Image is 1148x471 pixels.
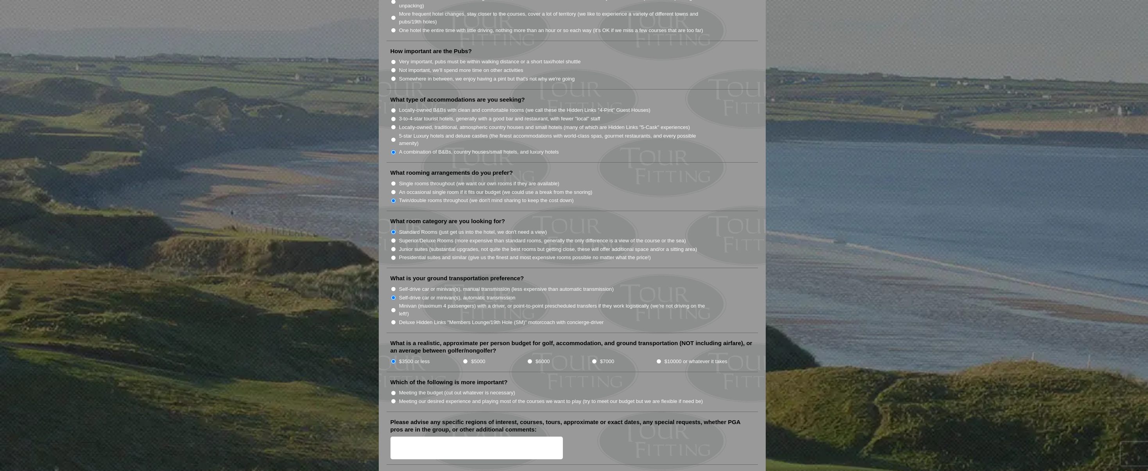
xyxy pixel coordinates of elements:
[399,294,516,302] label: Self-drive car or minivan(s), automatic transmission
[399,389,515,397] label: Meeting the budget (cut out whatever is necessary)
[399,27,703,34] label: One hotel the entire time with little driving, nothing more than an hour or so each way (it’s OK ...
[399,245,697,253] label: Junior suites (substantial upgrades, not quite the best rooms but getting close, these will offer...
[399,66,523,74] label: Not important, we'll spend more time on other activities
[399,58,581,66] label: Very important, pubs must be within walking distance or a short taxi/hotel shuttle
[390,339,754,355] label: What is a realistic, approximate per person budget for golf, accommodation, and ground transporta...
[390,169,513,177] label: What rooming arrangements do you prefer?
[399,197,574,204] label: Twin/double rooms throughout (we don't mind sharing to keep the cost down)
[600,358,614,365] label: $7000
[399,115,600,123] label: 3-to-4-star tourist hotels, generally with a good bar and restaurant, with fewer "local" staff
[399,148,559,156] label: A combination of B&Bs, country houses/small hotels, and luxury hotels
[399,132,713,147] label: 5-star Luxury hotels and deluxe castles (the finest accommodations with world-class spas, gourmet...
[390,418,754,433] label: Please advise any specific regions of interest, courses, tours, approximate or exact dates, any s...
[471,358,485,365] label: $5000
[390,274,524,282] label: What is your ground transportation preference?
[399,75,575,83] label: Somewhere in between, we enjoy having a pint but that's not why we're going
[399,180,559,188] label: Single rooms throughout (we want our own rooms if they are available)
[390,217,505,225] label: What room category are you looking for?
[399,188,593,196] label: An occasional single room if it fits our budget (we could use a break from the snoring)
[399,106,650,114] label: Locally-owned B&Bs with clean and comfortable rooms (we call these the Hidden Links "4-Pint" Gues...
[399,10,713,25] label: More frequent hotel changes, stay closer to the courses, cover a lot of territory (we like to exp...
[399,358,430,365] label: $3500 or less
[399,124,690,131] label: Locally-owned, traditional, atmospheric country houses and small hotels (many of which are Hidden...
[535,358,550,365] label: $6000
[399,319,604,326] label: Deluxe Hidden Links "Members Lounge/19th Hole (SM)" motorcoach with concierge-driver
[390,47,472,55] label: How important are the Pubs?
[399,237,686,245] label: Superior/Deluxe Rooms (more expensive than standard rooms, generally the only difference is a vie...
[399,228,547,236] label: Standard Rooms (just get us into the hotel, we don't need a view)
[399,302,713,317] label: Minivan (maximum 4 passengers) with a driver, or point-to-point prescheduled transfers if they wo...
[399,398,703,405] label: Meeting our desired experience and playing most of the courses we want to play (try to meet our b...
[390,96,525,104] label: What type of accommodations are you seeking?
[399,285,614,293] label: Self-drive car or minivan(s), manual transmission (less expensive than automatic transmission)
[399,254,651,261] label: Presidential suites and similar (give us the finest and most expensive rooms possible no matter w...
[664,358,727,365] label: $10000 or whatever it takes
[390,378,508,386] label: Which of the following is more important?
